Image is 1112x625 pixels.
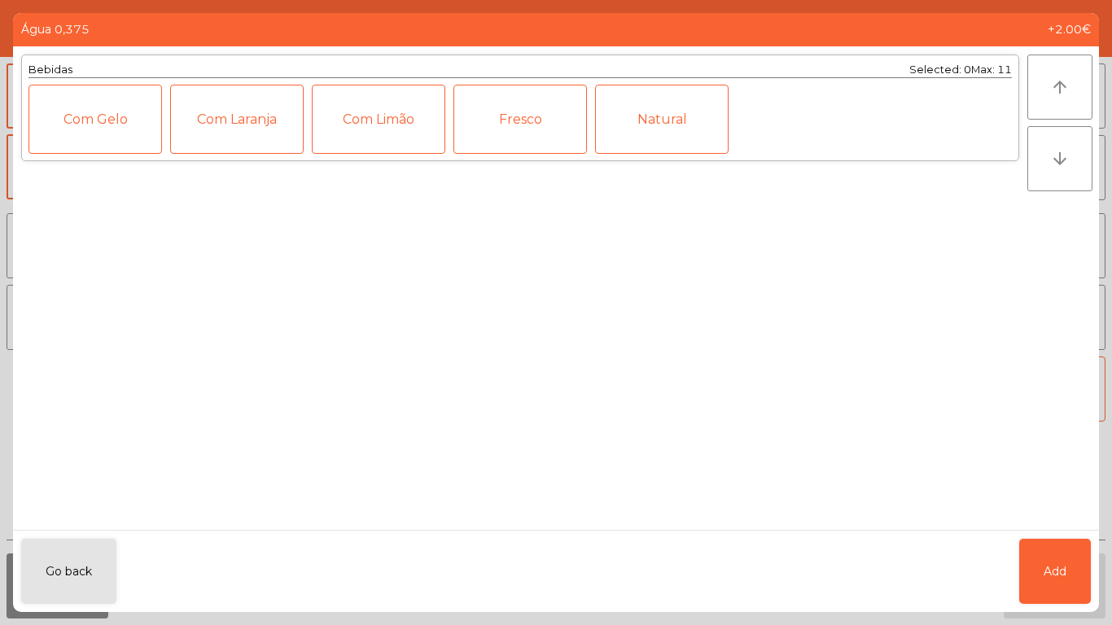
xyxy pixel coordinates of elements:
[1048,21,1091,38] span: +2.00€
[312,85,445,154] div: Com Limão
[1027,55,1092,120] button: arrow_upward
[1019,539,1091,604] button: Add
[971,63,1012,76] span: Max: 11
[595,85,729,154] div: Natural
[28,62,72,77] div: Bebidas
[1044,563,1066,580] span: Add
[1027,126,1092,191] button: arrow_downward
[28,85,162,154] div: Com Gelo
[170,85,304,154] div: Com Laranja
[21,539,116,604] button: Go back
[453,85,587,154] div: Fresco
[21,21,90,38] span: Água 0,375
[909,63,971,76] span: Selected: 0
[1050,77,1070,97] i: arrow_upward
[1050,149,1070,168] i: arrow_downward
